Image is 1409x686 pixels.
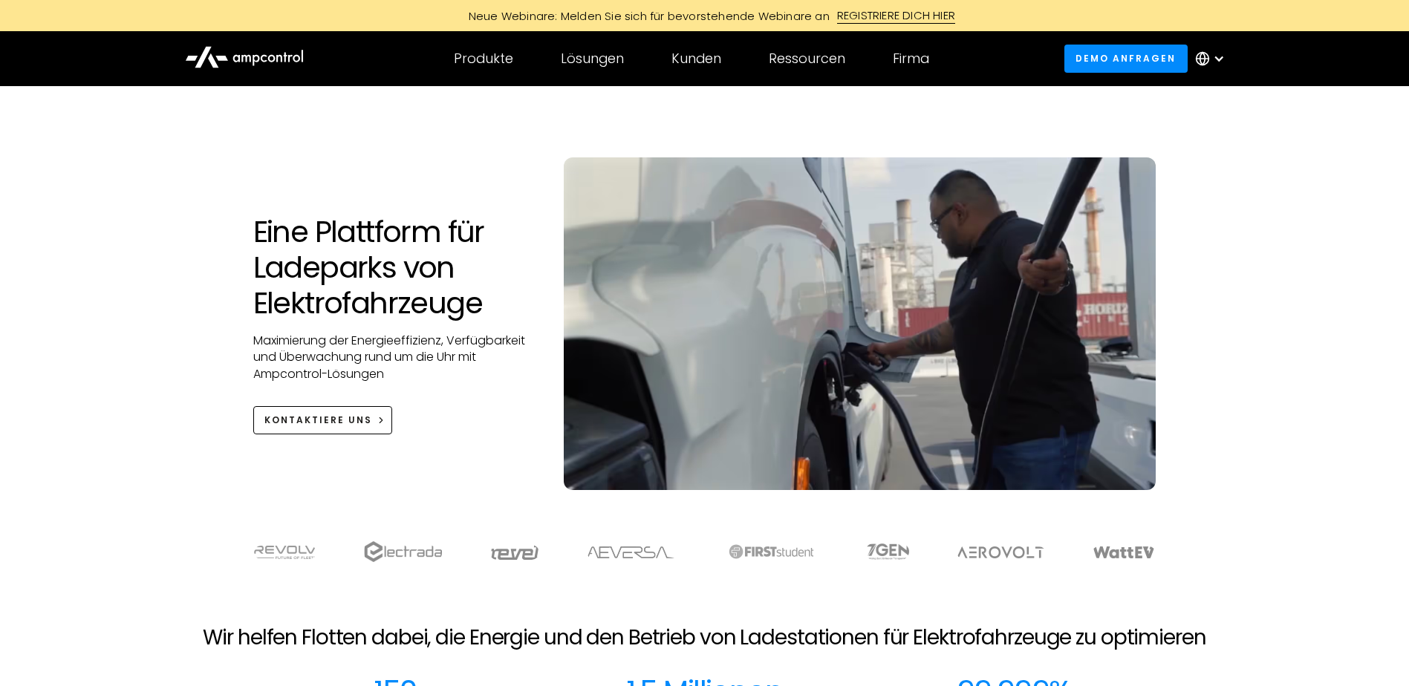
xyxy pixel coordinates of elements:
[264,414,372,427] div: KONTAKTIERE UNS
[893,50,929,67] div: Firma
[454,50,513,67] div: Produkte
[837,7,955,24] div: REGISTRIERE DICH HIER
[371,7,1039,24] a: Neue Webinare: Melden Sie sich für bevorstehende Webinare anREGISTRIERE DICH HIER
[364,541,442,562] img: electrada logo
[253,214,535,321] h1: Eine Plattform für Ladeparks von Elektrofahrzeuge
[671,50,721,67] div: Kunden
[561,50,624,67] div: Lösungen
[203,625,1205,650] h2: Wir helfen Flotten dabei, die Energie und den Betrieb von Ladestationen für Elektrofahrzeuge zu o...
[769,50,845,67] div: Ressourcen
[1093,546,1155,558] img: WattEV logo
[1064,45,1188,72] a: Demo anfragen
[253,333,535,382] p: Maximierung der Energieeffizienz, Verfügbarkeit und Überwachung rund um die Uhr mit Ampcontrol-Lö...
[253,406,393,434] a: KONTAKTIERE UNS
[454,8,837,24] div: Neue Webinare: Melden Sie sich für bevorstehende Webinare an
[957,546,1045,558] img: Aerovolt Logo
